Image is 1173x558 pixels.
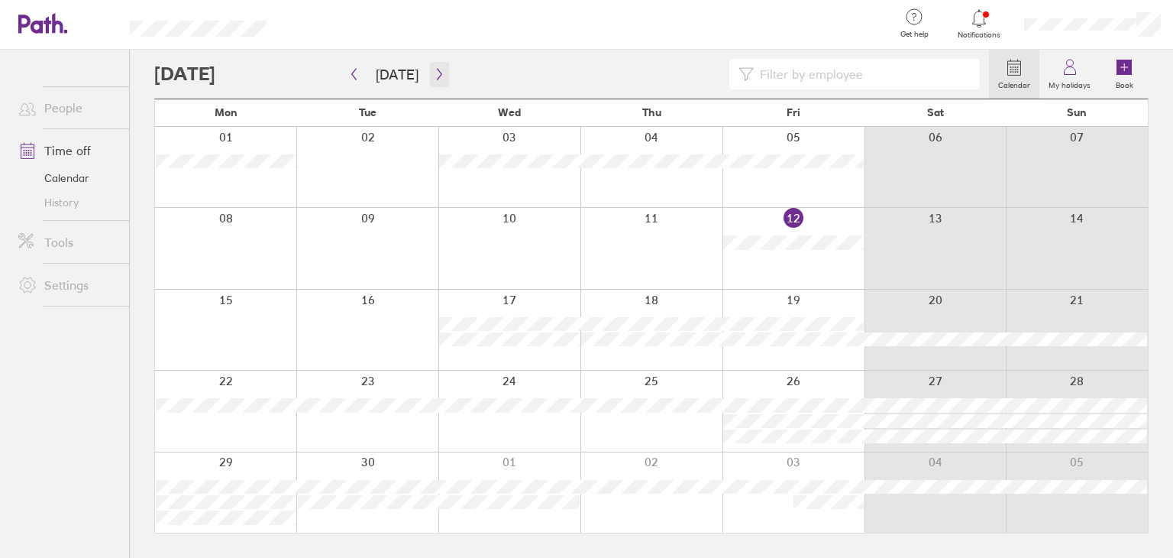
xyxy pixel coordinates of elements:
span: Notifications [955,31,1004,40]
a: History [6,190,129,215]
a: Notifications [955,8,1004,40]
span: Get help [890,30,939,39]
a: People [6,92,129,123]
span: Mon [215,106,238,118]
span: Fri [787,106,800,118]
a: Book [1100,50,1149,99]
span: Sat [927,106,944,118]
span: Thu [642,106,661,118]
a: Calendar [6,166,129,190]
span: Sun [1067,106,1087,118]
span: Tue [359,106,376,118]
label: Book [1107,76,1142,90]
a: Calendar [989,50,1039,99]
a: Settings [6,270,129,300]
a: Time off [6,135,129,166]
label: Calendar [989,76,1039,90]
a: Tools [6,227,129,258]
button: [DATE] [364,62,431,87]
span: Wed [498,106,521,118]
input: Filter by employee [754,60,971,89]
a: My holidays [1039,50,1100,99]
label: My holidays [1039,76,1100,90]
